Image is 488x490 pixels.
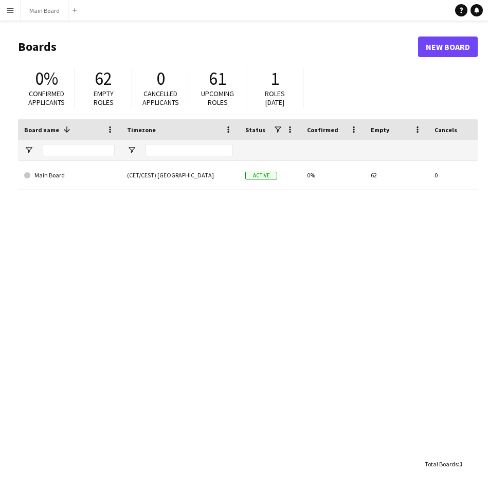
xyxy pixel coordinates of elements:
[24,126,59,134] span: Board name
[146,144,233,156] input: Timezone Filter Input
[18,39,418,55] h1: Boards
[35,67,58,90] span: 0%
[435,126,457,134] span: Cancels
[28,89,65,107] span: Confirmed applicants
[21,1,68,21] button: Main Board
[94,89,114,107] span: Empty roles
[245,126,265,134] span: Status
[418,37,478,57] a: New Board
[201,89,234,107] span: Upcoming roles
[156,67,165,90] span: 0
[459,460,462,468] span: 1
[265,89,285,107] span: Roles [DATE]
[301,161,365,189] div: 0%
[95,67,112,90] span: 62
[142,89,179,107] span: Cancelled applicants
[365,161,428,189] div: 62
[24,161,115,190] a: Main Board
[371,126,389,134] span: Empty
[425,454,462,474] div: :
[245,172,277,179] span: Active
[127,146,136,155] button: Open Filter Menu
[121,161,239,189] div: (CET/CEST) [GEOGRAPHIC_DATA]
[43,144,115,156] input: Board name Filter Input
[127,126,156,134] span: Timezone
[209,67,226,90] span: 61
[24,146,33,155] button: Open Filter Menu
[425,460,458,468] span: Total Boards
[270,67,279,90] span: 1
[307,126,338,134] span: Confirmed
